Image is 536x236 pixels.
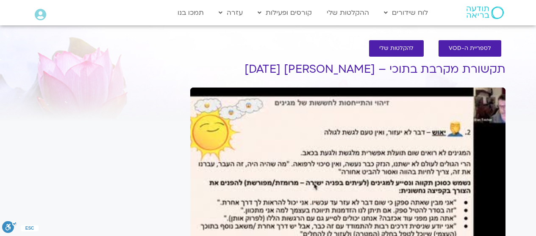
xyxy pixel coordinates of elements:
[214,5,247,21] a: עזרה
[369,40,424,57] a: להקלטות שלי
[380,5,432,21] a: לוח שידורים
[173,5,208,21] a: תמכו בנו
[322,5,373,21] a: ההקלטות שלי
[379,45,414,52] span: להקלטות שלי
[253,5,316,21] a: קורסים ופעילות
[467,6,504,19] img: תודעה בריאה
[449,45,491,52] span: לספריית ה-VOD
[190,63,505,76] h1: תקשורת מקרבת בתוכי – [PERSON_NAME] [DATE]
[439,40,501,57] a: לספריית ה-VOD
